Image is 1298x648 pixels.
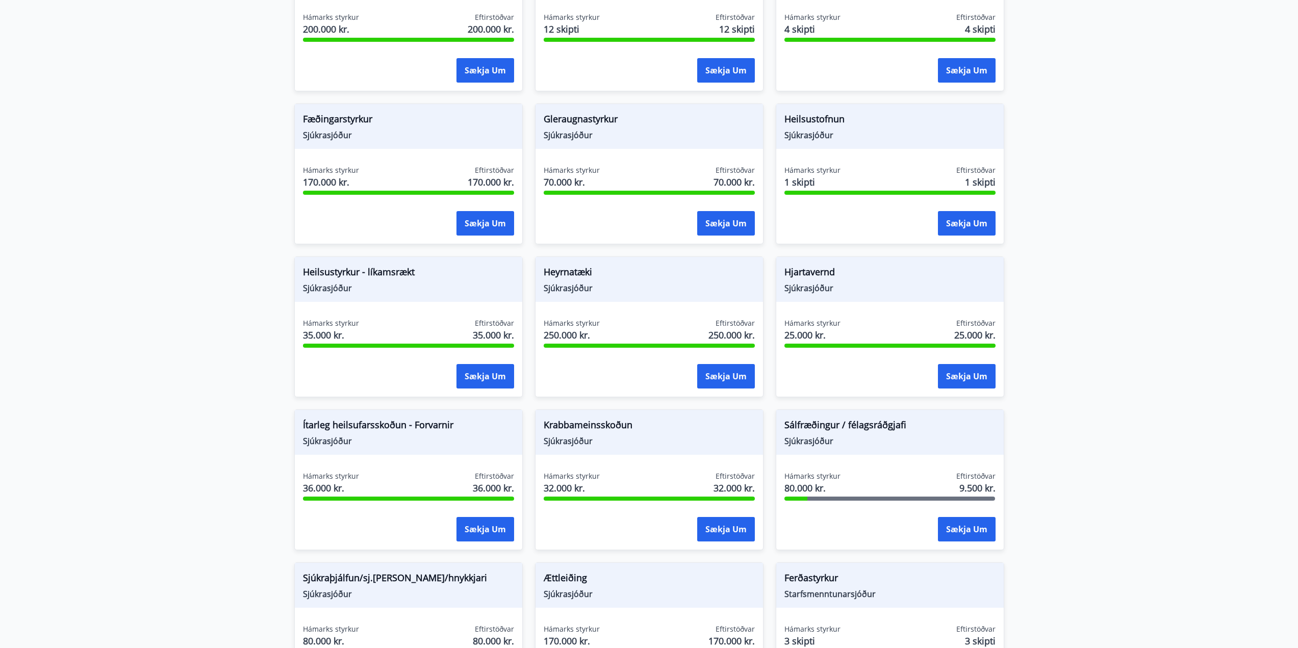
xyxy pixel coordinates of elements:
[956,471,996,481] span: Eftirstöðvar
[938,364,996,388] button: Sækja um
[468,175,514,189] span: 170.000 kr.
[303,435,514,447] span: Sjúkrasjóður
[303,318,359,328] span: Hámarks styrkur
[965,634,996,647] span: 3 skipti
[965,175,996,189] span: 1 skipti
[716,318,755,328] span: Eftirstöðvar
[303,175,359,189] span: 170.000 kr.
[938,517,996,541] button: Sækja um
[544,435,755,447] span: Sjúkrasjóður
[784,112,996,129] span: Heilsustofnun
[956,624,996,634] span: Eftirstöðvar
[784,282,996,294] span: Sjúkrasjóður
[544,265,755,282] span: Heyrnatæki
[716,471,755,481] span: Eftirstöðvar
[697,211,755,236] button: Sækja um
[468,22,514,36] span: 200.000 kr.
[784,22,841,36] span: 4 skipti
[784,634,841,647] span: 3 skipti
[954,328,996,342] span: 25.000 kr.
[303,481,359,495] span: 36.000 kr.
[473,328,514,342] span: 35.000 kr.
[784,481,841,495] span: 80.000 kr.
[303,112,514,129] span: Fæðingarstyrkur
[303,282,514,294] span: Sjúkrasjóður
[303,634,359,647] span: 80.000 kr.
[959,481,996,495] span: 9.500 kr.
[784,571,996,588] span: Ferðastyrkur
[544,282,755,294] span: Sjúkrasjóður
[697,364,755,388] button: Sækja um
[784,318,841,328] span: Hámarks styrkur
[784,588,996,600] span: Starfsmenntunarsjóður
[784,12,841,22] span: Hámarks styrkur
[303,571,514,588] span: Sjúkraþjálfun/sj.[PERSON_NAME]/hnykkjari
[784,624,841,634] span: Hámarks styrkur
[697,58,755,83] button: Sækja um
[473,481,514,495] span: 36.000 kr.
[784,418,996,435] span: Sálfræðingur / félagsráðgjafi
[784,175,841,189] span: 1 skipti
[544,175,600,189] span: 70.000 kr.
[716,165,755,175] span: Eftirstöðvar
[544,481,600,495] span: 32.000 kr.
[544,12,600,22] span: Hámarks styrkur
[303,624,359,634] span: Hámarks styrkur
[544,624,600,634] span: Hámarks styrkur
[956,318,996,328] span: Eftirstöðvar
[456,364,514,388] button: Sækja um
[303,588,514,600] span: Sjúkrasjóður
[303,12,359,22] span: Hámarks styrkur
[784,435,996,447] span: Sjúkrasjóður
[303,165,359,175] span: Hámarks styrkur
[544,634,600,647] span: 170.000 kr.
[544,571,755,588] span: Ættleiðing
[965,22,996,36] span: 4 skipti
[708,328,755,342] span: 250.000 kr.
[456,211,514,236] button: Sækja um
[956,12,996,22] span: Eftirstöðvar
[544,471,600,481] span: Hámarks styrkur
[784,165,841,175] span: Hámarks styrkur
[938,211,996,236] button: Sækja um
[714,481,755,495] span: 32.000 kr.
[544,418,755,435] span: Krabbameinsskoðun
[456,58,514,83] button: Sækja um
[716,624,755,634] span: Eftirstöðvar
[303,129,514,141] span: Sjúkrasjóður
[544,129,755,141] span: Sjúkrasjóður
[303,328,359,342] span: 35.000 kr.
[473,634,514,647] span: 80.000 kr.
[784,471,841,481] span: Hámarks styrkur
[716,12,755,22] span: Eftirstöðvar
[475,165,514,175] span: Eftirstöðvar
[475,624,514,634] span: Eftirstöðvar
[719,22,755,36] span: 12 skipti
[303,471,359,481] span: Hámarks styrkur
[303,22,359,36] span: 200.000 kr.
[956,165,996,175] span: Eftirstöðvar
[475,318,514,328] span: Eftirstöðvar
[303,265,514,282] span: Heilsustyrkur - líkamsrækt
[544,318,600,328] span: Hámarks styrkur
[784,328,841,342] span: 25.000 kr.
[714,175,755,189] span: 70.000 kr.
[544,588,755,600] span: Sjúkrasjóður
[475,471,514,481] span: Eftirstöðvar
[303,418,514,435] span: Ítarleg heilsufarsskoðun - Forvarnir
[784,265,996,282] span: Hjartavernd
[475,12,514,22] span: Eftirstöðvar
[697,517,755,541] button: Sækja um
[708,634,755,647] span: 170.000 kr.
[938,58,996,83] button: Sækja um
[544,112,755,129] span: Gleraugnastyrkur
[784,129,996,141] span: Sjúkrasjóður
[544,328,600,342] span: 250.000 kr.
[544,165,600,175] span: Hámarks styrkur
[544,22,600,36] span: 12 skipti
[456,517,514,541] button: Sækja um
